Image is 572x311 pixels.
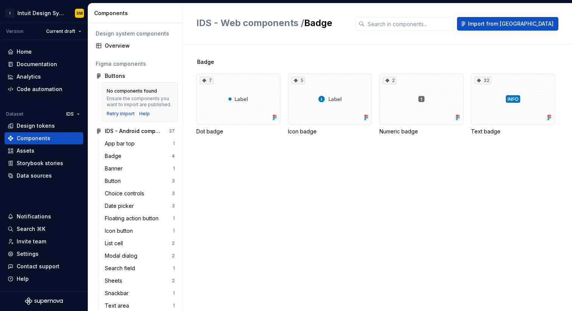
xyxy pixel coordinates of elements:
[173,166,175,172] div: 1
[102,287,178,299] a: Snackbar1
[6,111,23,117] div: Dataset
[17,122,55,130] div: Design tokens
[105,190,147,197] div: Choice controls
[200,77,213,84] div: 7
[196,128,280,135] div: Dot badge
[17,159,63,167] div: Storybook stories
[173,215,175,221] div: 1
[43,26,85,37] button: Current draft
[46,28,75,34] span: Current draft
[105,289,132,297] div: Snackbar
[17,73,41,80] div: Analytics
[102,250,178,262] a: Modal dialog2
[288,73,372,135] div: 5Icon badge
[17,263,59,270] div: Contact support
[102,138,178,150] a: App bar top1
[17,213,51,220] div: Notifications
[96,30,175,37] div: Design system components
[17,135,50,142] div: Components
[105,265,138,272] div: Search field
[5,120,83,132] a: Design tokens
[5,157,83,169] a: Storybook stories
[5,83,83,95] a: Code automation
[172,153,175,159] div: 4
[5,223,83,235] button: Search ⌘K
[471,128,555,135] div: Text badge
[172,240,175,246] div: 2
[173,228,175,234] div: 1
[105,152,124,160] div: Badge
[474,77,491,84] div: 32
[2,5,86,21] button: IIntuit Design SystemSM
[102,262,178,274] a: Search field1
[5,273,83,285] button: Help
[5,170,83,182] a: Data sources
[93,40,178,52] a: Overview
[17,85,62,93] div: Code automation
[107,88,157,94] div: No components found
[105,240,126,247] div: List cell
[102,175,178,187] a: Button3
[17,60,57,68] div: Documentation
[17,238,46,245] div: Invite team
[457,17,558,31] button: Import from [GEOGRAPHIC_DATA]
[288,128,372,135] div: Icon badge
[5,260,83,272] button: Contact support
[5,132,83,144] a: Components
[5,235,83,248] a: Invite team
[102,225,178,237] a: Icon button1
[25,297,63,305] a: Supernova Logo
[17,147,34,155] div: Assets
[102,150,178,162] a: Badge4
[94,9,179,17] div: Components
[102,212,178,224] a: Floating action button1
[76,10,83,16] div: SM
[105,72,125,80] div: Buttons
[63,109,83,119] button: IDS
[96,60,175,68] div: Figma components
[5,9,14,18] div: I
[105,140,138,147] div: App bar top
[172,190,175,197] div: 3
[102,200,178,212] a: Date picker3
[291,77,305,84] div: 5
[173,265,175,271] div: 1
[173,290,175,296] div: 1
[5,145,83,157] a: Assets
[102,162,178,175] a: Banner1
[172,278,175,284] div: 2
[197,58,214,66] span: Badge
[5,71,83,83] a: Analytics
[102,187,178,200] a: Choice controls3
[6,28,23,34] div: Version
[93,70,178,82] a: Buttons
[173,141,175,147] div: 1
[105,202,137,210] div: Date picker
[17,172,52,179] div: Data sources
[471,73,555,135] div: 32Text badge
[383,77,396,84] div: 2
[105,215,162,222] div: Floating action button
[196,17,304,28] span: IDS - Web components /
[169,128,175,134] div: 37
[17,48,32,56] div: Home
[365,17,454,31] input: Search in components...
[107,96,173,108] div: Ensure the components you want to import are published.
[196,73,280,135] div: 7Dot badge
[5,58,83,70] a: Documentation
[5,248,83,260] a: Settings
[139,111,150,117] a: Help
[17,275,29,283] div: Help
[172,203,175,209] div: 3
[93,125,178,137] a: IDS - Android components37
[102,275,178,287] a: Sheets2
[379,128,463,135] div: Numeric badge
[105,177,124,185] div: Button
[105,277,125,285] div: Sheets
[5,210,83,223] button: Notifications
[468,20,553,28] span: Import from [GEOGRAPHIC_DATA]
[107,111,135,117] button: Retry import
[17,225,45,233] div: Search ⌘K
